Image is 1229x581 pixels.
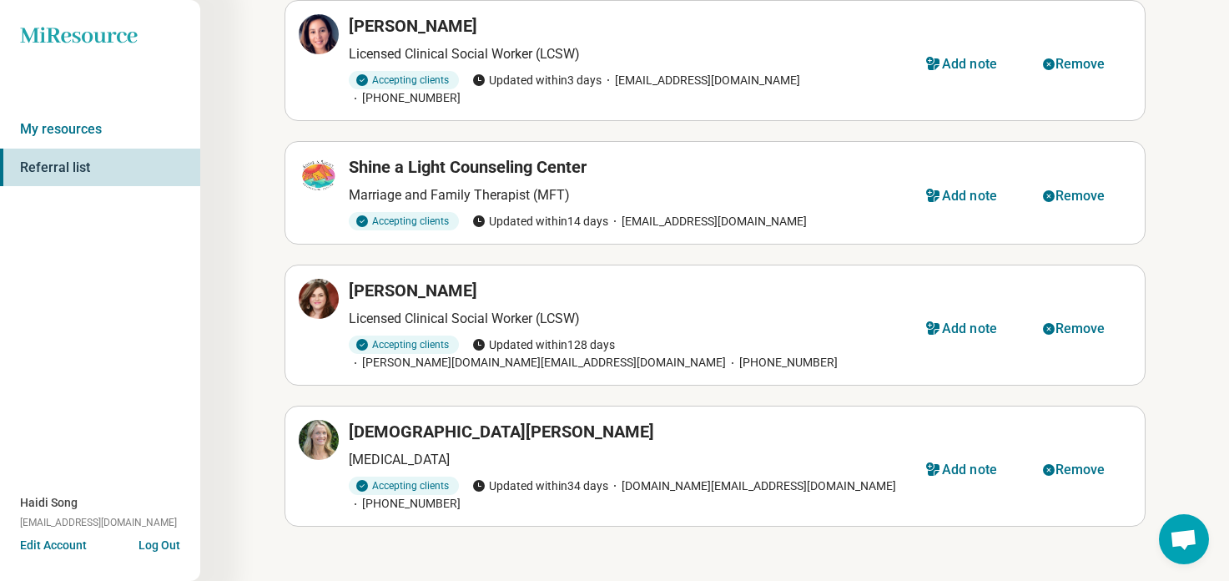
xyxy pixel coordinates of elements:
[1055,58,1106,71] div: Remove
[1023,44,1131,84] button: Remove
[1055,322,1106,336] div: Remove
[349,309,907,329] p: Licensed Clinical Social Worker (LCSW)
[472,72,602,89] span: Updated within 3 days
[349,495,461,513] span: [PHONE_NUMBER]
[472,213,608,230] span: Updated within 14 days
[726,354,838,371] span: [PHONE_NUMBER]
[1055,189,1106,203] div: Remove
[349,279,477,302] h3: [PERSON_NAME]
[349,336,459,354] div: Accepting clients
[942,189,997,203] div: Add note
[20,537,87,554] button: Edit Account
[906,309,1023,349] button: Add note
[349,420,654,443] h3: [DEMOGRAPHIC_DATA][PERSON_NAME]
[349,450,907,470] p: [MEDICAL_DATA]
[472,477,608,495] span: Updated within 34 days
[139,537,180,550] button: Log Out
[1023,309,1131,349] button: Remove
[608,213,807,230] span: [EMAIL_ADDRESS][DOMAIN_NAME]
[20,515,177,530] span: [EMAIL_ADDRESS][DOMAIN_NAME]
[349,89,461,107] span: [PHONE_NUMBER]
[349,14,477,38] h3: [PERSON_NAME]
[349,44,907,64] p: Licensed Clinical Social Worker (LCSW)
[472,336,615,354] span: Updated within 128 days
[942,463,997,477] div: Add note
[349,71,459,89] div: Accepting clients
[942,58,997,71] div: Add note
[608,477,896,495] span: [DOMAIN_NAME][EMAIL_ADDRESS][DOMAIN_NAME]
[1055,463,1106,477] div: Remove
[1023,450,1131,490] button: Remove
[20,494,78,512] span: Haidi Song
[349,185,907,205] p: Marriage and Family Therapist (MFT)
[349,354,726,371] span: [PERSON_NAME][DOMAIN_NAME][EMAIL_ADDRESS][DOMAIN_NAME]
[906,176,1023,216] button: Add note
[349,212,459,230] div: Accepting clients
[906,44,1023,84] button: Add note
[1023,176,1131,216] button: Remove
[349,155,587,179] h3: Shine a Light Counseling Center
[906,450,1023,490] button: Add note
[1159,514,1209,564] div: Open chat
[602,72,800,89] span: [EMAIL_ADDRESS][DOMAIN_NAME]
[942,322,997,336] div: Add note
[349,477,459,495] div: Accepting clients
